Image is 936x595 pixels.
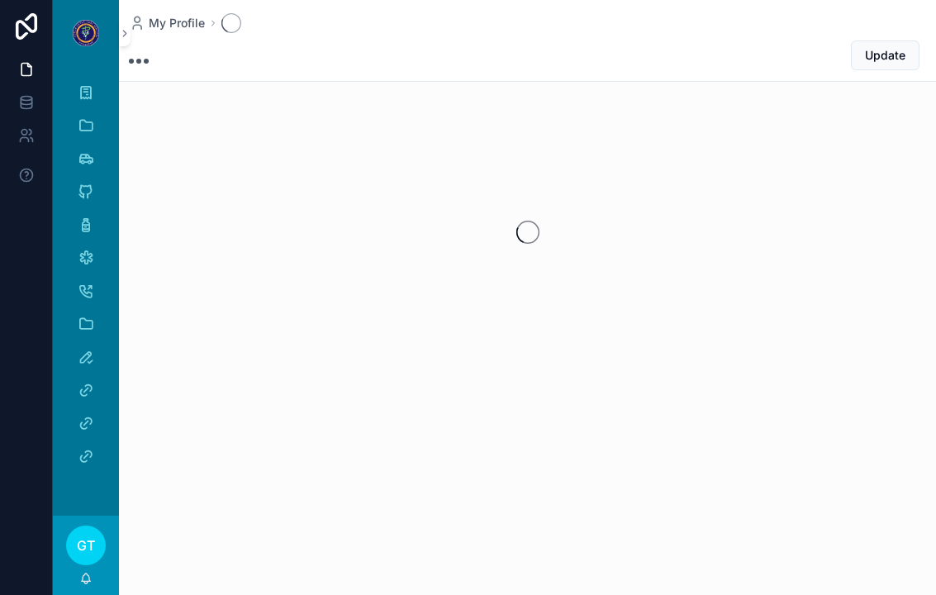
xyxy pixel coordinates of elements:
span: GT [77,535,95,555]
img: App logo [73,20,99,46]
a: My Profile [129,15,205,31]
span: Update [865,47,905,64]
button: Update [851,40,919,70]
div: scrollable content [53,66,119,493]
span: My Profile [149,15,205,31]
